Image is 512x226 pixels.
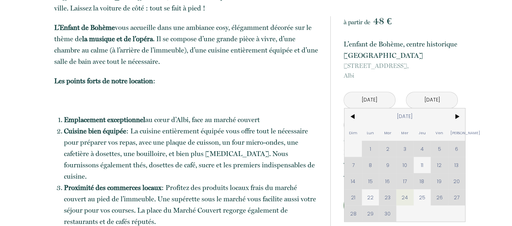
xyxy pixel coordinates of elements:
[54,22,320,67] p: vous accueille dans une ambiance cosy, élégamment décorée sur le thème de . Il se compose d’une g...
[379,125,396,141] span: Mar
[344,92,395,108] input: Arrivée
[396,125,414,141] span: Mer
[344,38,458,61] p: L’enfant de Bohème, centre historique [GEOGRAPHIC_DATA]
[362,108,448,125] span: [DATE]
[64,116,260,124] span: au cœur d’Albi, face au marché couvert​
[414,125,431,141] span: Jeu
[344,108,362,125] span: <
[344,173,357,183] p: Total
[344,194,458,216] button: Réserver
[64,127,315,180] span: : La cuisine entièrement équipée vous offre tout le nécessaire pour préparer vos repas, avec une ...
[431,125,448,141] span: Ven
[448,108,465,125] span: >
[396,189,414,205] span: 24
[373,15,391,27] span: 48 €
[344,148,386,157] p: Frais de ménage
[406,92,457,108] input: Départ
[344,125,362,141] span: Dim
[344,135,382,144] p: 52.5 € × 1 nuit
[362,125,379,141] span: Lun
[82,35,153,43] strong: la musique et de l’opéra
[344,161,381,170] p: Taxe de séjour
[54,23,115,32] strong: L’Enfant de Bohème
[64,116,145,124] strong: Emplacement exceptionnel
[54,75,320,87] p: ​ :
[344,19,370,26] span: à partir de
[64,184,316,226] span: : Profitez des produits locaux frais du marché couvert au pied de l’immeuble. Une supérette sous ...
[344,61,458,71] span: [STREET_ADDRESS],
[64,184,161,192] b: Proximité des commerces locaux
[448,125,465,141] span: [PERSON_NAME]
[362,189,379,205] span: 22
[344,61,458,80] p: Albi
[64,127,126,135] b: Cuisine bien équipée
[414,189,431,205] span: 25
[414,157,431,173] span: 11
[54,77,153,85] b: Les points forts de notre location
